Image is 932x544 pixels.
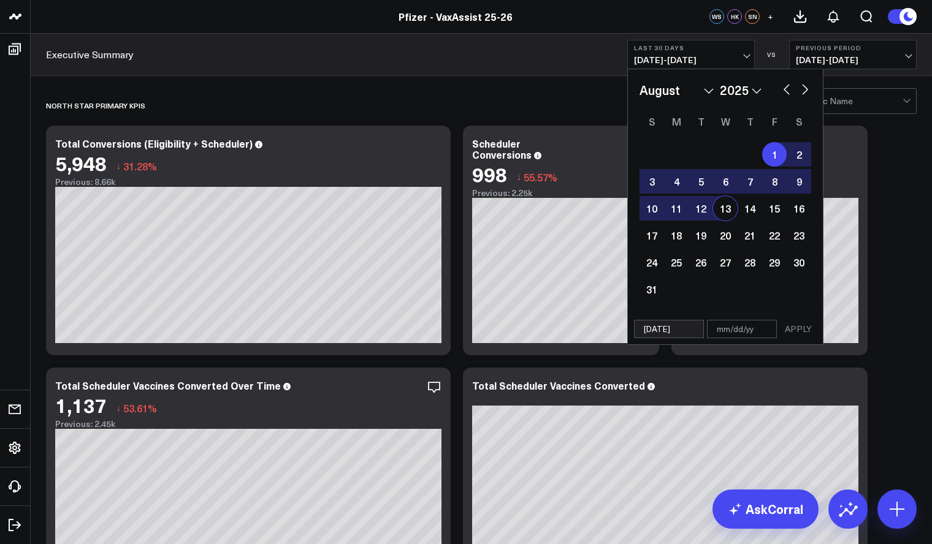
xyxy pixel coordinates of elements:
span: ↓ [516,169,521,185]
div: Thursday [738,111,762,131]
input: mm/dd/yy [707,320,777,338]
span: ↓ [116,400,121,416]
span: ↓ [116,158,121,174]
button: Previous Period[DATE]-[DATE] [789,40,917,69]
div: Monday [664,111,689,131]
span: + [768,12,773,21]
div: Previous: 2.25k [472,188,650,198]
div: Total Scheduler Vaccines Converted [472,379,645,392]
div: Scheduler Conversions [472,137,532,161]
div: 1,137 [55,394,107,416]
span: [DATE] - [DATE] [796,55,910,65]
button: Last 30 Days[DATE]-[DATE] [627,40,755,69]
div: SN [745,9,760,24]
input: mm/dd/yy [634,320,704,338]
div: Total Scheduler Vaccines Converted Over Time [55,379,281,392]
div: WS [709,9,724,24]
button: APPLY [780,320,817,338]
b: Last 30 Days [634,44,748,51]
div: North Star Primary KPIs [46,91,145,119]
div: 998 [472,163,507,185]
b: Previous Period [796,44,910,51]
div: Wednesday [713,111,738,131]
div: Previous: 8.66k [55,177,441,187]
div: Total Conversions (Eligibility + Scheduler) [55,137,253,150]
span: [DATE] - [DATE] [634,55,748,65]
a: Pfizer - VaxAssist 25-26 [399,10,513,23]
div: Saturday [787,111,811,131]
div: Sunday [640,111,664,131]
div: Previous: 2.45k [55,419,441,429]
div: HK [727,9,742,24]
span: 55.57% [524,170,557,184]
a: Executive Summary [46,48,134,61]
div: Friday [762,111,787,131]
button: + [763,9,777,24]
span: 31.28% [123,159,157,173]
div: Tuesday [689,111,713,131]
a: AskCorral [712,489,819,529]
div: 5,948 [55,152,107,174]
div: VS [761,51,783,58]
span: 53.61% [123,401,157,415]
